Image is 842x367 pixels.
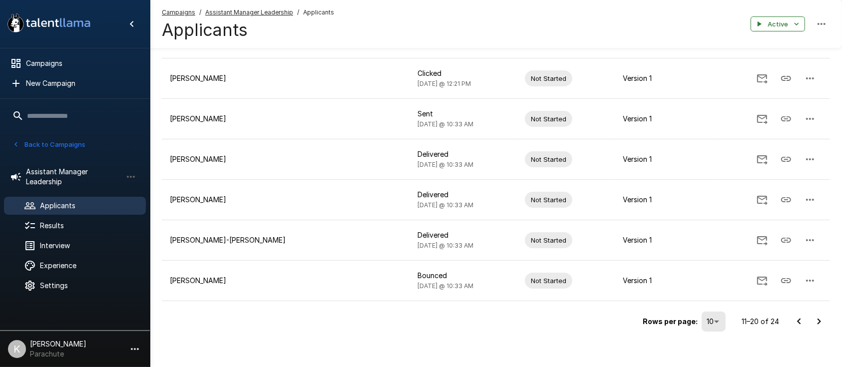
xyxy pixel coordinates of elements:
p: [PERSON_NAME] [170,276,402,286]
span: [DATE] @ 10:33 AM [418,120,473,128]
span: Not Started [525,74,572,83]
span: Copy Interview Link [774,154,798,163]
p: Version 1 [623,73,707,83]
p: Version 1 [623,154,707,164]
p: Clicked [418,68,509,78]
p: Delivered [418,230,509,240]
p: [PERSON_NAME] [170,154,402,164]
p: Version 1 [623,195,707,205]
button: Go to previous page [789,312,809,332]
p: Version 1 [623,114,707,124]
span: Not Started [525,276,572,286]
span: Not Started [525,155,572,164]
p: Sent [418,109,509,119]
p: 11–20 of 24 [742,317,779,327]
p: Delivered [418,149,509,159]
span: Copy Interview Link [774,235,798,244]
p: [PERSON_NAME] [170,73,402,83]
span: Send Invitation [750,73,774,82]
span: Send Invitation [750,235,774,244]
div: 10 [702,312,726,332]
span: Send Invitation [750,276,774,284]
span: / [199,7,201,17]
p: Version 1 [623,276,707,286]
h4: Applicants [162,19,334,40]
span: Not Started [525,114,572,124]
button: Go to next page [809,312,829,332]
span: [DATE] @ 10:33 AM [418,242,473,249]
span: Send Invitation [750,154,774,163]
span: [DATE] @ 10:33 AM [418,161,473,168]
span: Send Invitation [750,114,774,122]
p: Delivered [418,190,509,200]
span: [DATE] @ 12:21 PM [418,80,471,87]
u: Campaigns [162,8,195,16]
span: Send Invitation [750,195,774,203]
p: [PERSON_NAME]-[PERSON_NAME] [170,235,402,245]
span: [DATE] @ 10:33 AM [418,282,473,290]
u: Assistant Manager Leadership [205,8,293,16]
p: Bounced [418,271,509,281]
p: Version 1 [623,235,707,245]
span: Applicants [303,7,334,17]
span: Copy Interview Link [774,73,798,82]
span: Not Started [525,195,572,205]
button: Active [751,16,805,32]
span: Copy Interview Link [774,276,798,284]
span: Copy Interview Link [774,195,798,203]
span: [DATE] @ 10:33 AM [418,201,473,209]
span: / [297,7,299,17]
p: Rows per page: [643,317,698,327]
p: [PERSON_NAME] [170,114,402,124]
span: Copy Interview Link [774,114,798,122]
span: Not Started [525,236,572,245]
p: [PERSON_NAME] [170,195,402,205]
